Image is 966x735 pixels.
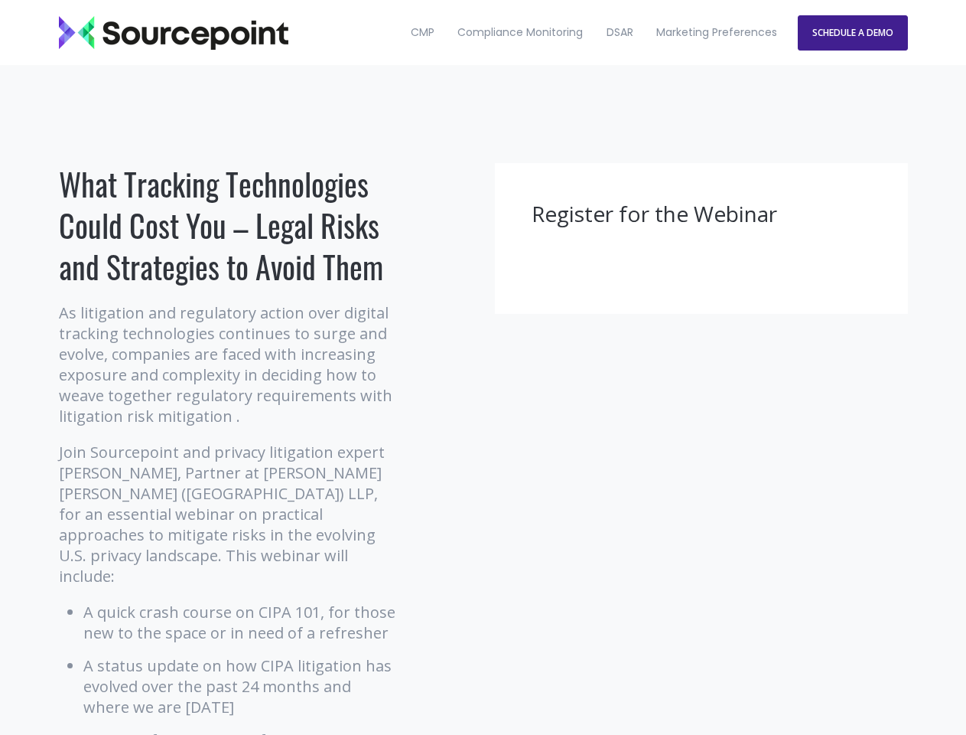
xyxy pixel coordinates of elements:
[59,163,399,287] h1: What Tracking Technologies Could Cost You – Legal Risks and Strategies to Avoid Them
[798,15,908,51] a: SCHEDULE A DEMO
[83,655,399,717] li: A status update on how CIPA litigation has evolved over the past 24 months and where we are [DATE]
[59,16,288,50] img: Sourcepoint_logo_black_transparent (2)-2
[59,442,399,586] p: Join Sourcepoint and privacy litigation expert [PERSON_NAME], Partner at [PERSON_NAME] [PERSON_NA...
[59,302,399,426] p: As litigation and regulatory action over digital tracking technologies continues to surge and evo...
[532,200,871,229] h3: Register for the Webinar
[83,602,399,643] li: A quick crash course on CIPA 101, for those new to the space or in need of a refresher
